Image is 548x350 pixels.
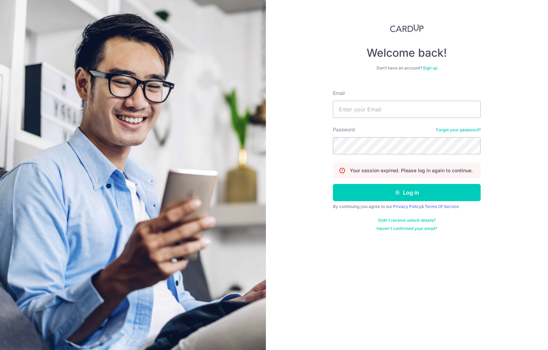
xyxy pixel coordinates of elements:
p: Your session expired. Please log in again to continue. [350,167,473,174]
label: Email [333,90,345,97]
div: Don’t have an account? [333,65,481,71]
a: Didn't receive unlock details? [378,218,436,223]
div: By continuing you agree to our & [333,204,481,209]
button: Log in [333,184,481,201]
img: CardUp Logo [390,24,424,32]
a: Privacy Policy [393,204,421,209]
input: Enter your Email [333,101,481,118]
a: Haven't confirmed your email? [377,226,437,231]
a: Terms Of Service [425,204,459,209]
a: Forgot your password? [436,127,481,133]
label: Password [333,126,355,133]
h4: Welcome back! [333,46,481,60]
a: Sign up [423,65,437,70]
